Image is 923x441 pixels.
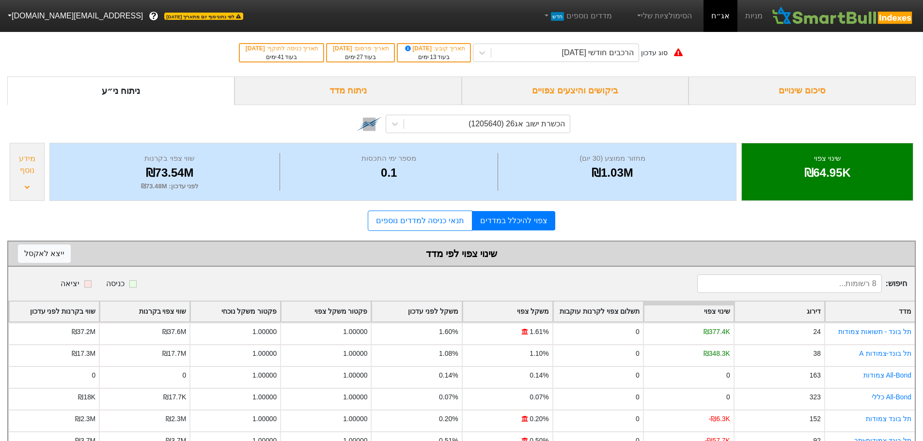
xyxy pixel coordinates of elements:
[439,370,458,380] div: 0.14%
[183,370,187,380] div: 0
[162,349,187,359] div: ₪17.7M
[439,414,458,424] div: 0.20%
[9,302,99,321] div: Toggle SortBy
[252,414,277,424] div: 1.00000
[151,10,156,23] span: ?
[697,274,882,293] input: 8 רשומות...
[13,153,42,176] div: מידע נוסף
[530,327,548,337] div: 1.61%
[100,302,189,321] div: Toggle SortBy
[553,302,643,321] div: Toggle SortBy
[18,246,905,261] div: שינוי צפוי לפי מדד
[863,371,911,379] a: All-Bond צמודות
[235,76,462,105] div: ניתוח מדד
[61,278,79,289] div: יציאה
[357,54,363,61] span: 27
[343,414,367,424] div: 1.00000
[641,48,668,58] div: סוג עדכון
[866,415,911,423] a: תל בונד צמודות
[462,76,689,105] div: ביקושים והיצעים צפויים
[62,164,277,182] div: ₪73.54M
[636,349,640,359] div: 0
[562,47,634,59] div: הרכבים חודשי [DATE]
[810,370,821,380] div: 163
[62,153,277,164] div: שווי צפוי בקרנות
[164,13,243,20] span: לפי נתוני סוף יום מתאריך [DATE]
[282,164,495,182] div: 0.1
[7,76,235,105] div: ניתוח ני״ע
[469,118,565,130] div: הכשרת ישוב אג26 (1205640)
[636,327,640,337] div: 0
[551,12,564,21] span: חדש
[343,370,367,380] div: 1.00000
[368,211,472,231] a: תנאי כניסה למדדים נוספים
[246,45,266,52] span: [DATE]
[636,370,640,380] div: 0
[709,414,730,424] div: -₪6.3K
[252,370,277,380] div: 1.00000
[810,392,821,402] div: 323
[343,349,367,359] div: 1.00000
[281,302,371,321] div: Toggle SortBy
[252,392,277,402] div: 1.00000
[245,44,318,53] div: תאריך כניסה לתוקף :
[813,327,820,337] div: 24
[530,392,548,402] div: 0.07%
[754,164,901,182] div: ₪64.95K
[472,211,555,230] a: צפוי להיכלל במדדים
[343,392,367,402] div: 1.00000
[163,392,186,402] div: ₪17.7K
[430,54,436,61] span: 13
[190,302,280,321] div: Toggle SortBy
[166,414,186,424] div: ₪2.3M
[72,327,96,337] div: ₪37.2M
[770,6,915,26] img: SmartBull
[530,349,548,359] div: 1.10%
[332,44,389,53] div: תאריך פרסום :
[372,302,461,321] div: Toggle SortBy
[357,111,382,137] img: tase link
[62,182,277,191] div: לפני עדכון : ₪73.48M
[439,349,458,359] div: 1.08%
[18,244,71,263] button: ייצא לאקסל
[539,6,616,26] a: מדדים נוספיםחדש
[697,274,907,293] span: חיפוש :
[78,392,95,402] div: ₪18K
[403,44,465,53] div: תאריך קובע :
[278,54,284,61] span: 41
[636,392,640,402] div: 0
[530,370,548,380] div: 0.14%
[106,278,125,289] div: כניסה
[810,414,821,424] div: 152
[343,327,367,337] div: 1.00000
[530,414,548,424] div: 0.20%
[735,302,824,321] div: Toggle SortBy
[333,45,354,52] span: [DATE]
[162,327,187,337] div: ₪37.6M
[838,328,911,335] a: תל בונד - תשואות צמודות
[252,349,277,359] div: 1.00000
[404,45,434,52] span: [DATE]
[403,53,465,61] div: בעוד ימים
[245,53,318,61] div: בעוד ימים
[72,349,96,359] div: ₪17.3M
[726,392,730,402] div: 0
[636,414,640,424] div: 0
[813,349,820,359] div: 38
[92,370,95,380] div: 0
[726,370,730,380] div: 0
[75,414,95,424] div: ₪2.3M
[859,350,911,357] a: תל בונד-צמודות A
[688,76,916,105] div: סיכום שינויים
[631,6,696,26] a: הסימולציות שלי
[501,153,724,164] div: מחזור ממוצע (30 יום)
[872,393,911,401] a: All-Bond כללי
[825,302,915,321] div: Toggle SortBy
[332,53,389,61] div: בעוד ימים
[439,327,458,337] div: 1.60%
[644,302,734,321] div: Toggle SortBy
[282,153,495,164] div: מספר ימי התכסות
[252,327,277,337] div: 1.00000
[754,153,901,164] div: שינוי צפוי
[439,392,458,402] div: 0.07%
